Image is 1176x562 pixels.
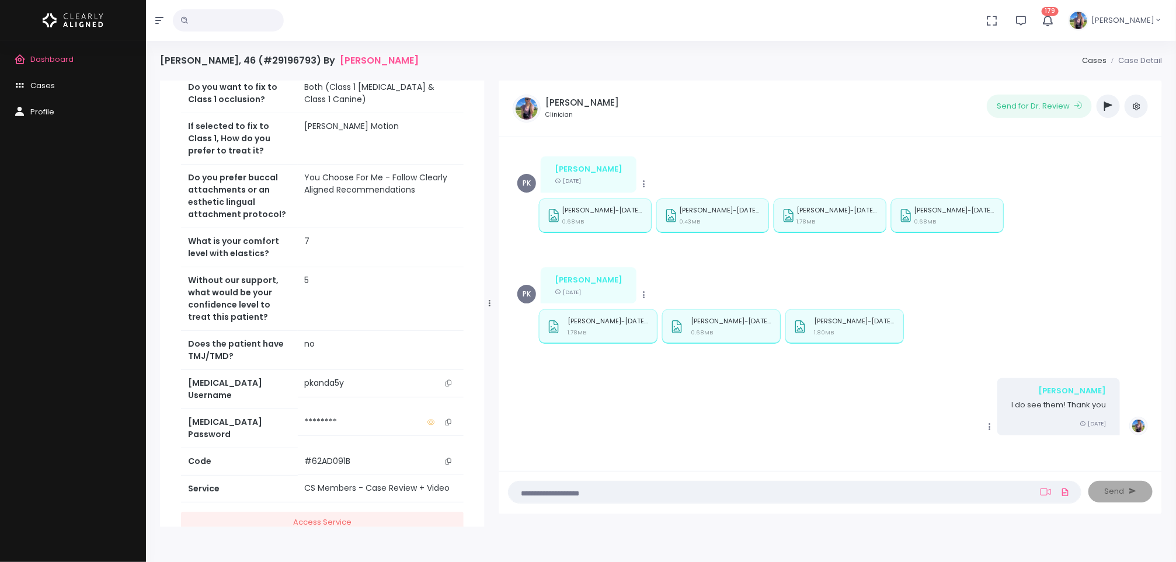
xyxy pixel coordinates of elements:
[796,218,815,225] small: 1.78MB
[298,370,464,397] td: pkanda5y
[568,317,649,325] p: [PERSON_NAME]-[DATE] - Profile.jpg
[1058,481,1072,502] a: Add Files
[181,165,298,228] th: Do you prefer buccal attachments or an esthetic lingual attachment protocol?
[181,267,298,331] th: Without our support, what would be your confidence level to treat this patient?
[1091,15,1154,26] span: [PERSON_NAME]
[987,95,1092,118] button: Send for Dr. Review
[545,110,619,120] small: Clinician
[298,267,464,331] td: 5
[1107,55,1162,67] li: Case Detail
[340,55,419,66] a: [PERSON_NAME]
[298,448,464,475] td: #62AD091B
[160,81,485,527] div: scrollable content
[298,74,464,113] td: Both (Class 1 [MEDICAL_DATA] & Class 1 Canine)
[30,106,54,117] span: Profile
[181,512,464,533] a: Access Service
[181,409,298,448] th: [MEDICAL_DATA] Password
[160,55,419,66] h4: [PERSON_NAME], 46 (#29196793) By
[517,285,536,303] span: PK
[691,329,713,336] small: 0.68MB
[1011,385,1106,397] div: [PERSON_NAME]
[517,174,536,193] span: PK
[298,165,464,228] td: You Choose For Me - Follow Clearly Aligned Recommendations
[679,207,761,214] p: [PERSON_NAME]-[DATE] - Panoramic.jpg
[555,177,581,184] small: [DATE]
[555,288,581,296] small: [DATE]
[43,8,103,33] img: Logo Horizontal
[1038,487,1053,497] a: Add Loom Video
[562,218,584,225] small: 0.68MB
[181,370,298,409] th: [MEDICAL_DATA] Username
[796,207,878,214] p: [PERSON_NAME]-[DATE] - Smile.jpg
[181,113,298,165] th: If selected to fix to Class 1, How do you prefer to treat it?
[298,331,464,370] td: no
[815,329,834,336] small: 1.80MB
[562,207,643,214] p: [PERSON_NAME]-[DATE] - Ceph.jpg
[914,207,996,214] p: [PERSON_NAME]-[DATE] - Ceph.jpg
[568,329,586,336] small: 1.78MB
[914,218,936,225] small: 0.68MB
[30,54,74,65] span: Dashboard
[691,317,773,325] p: [PERSON_NAME]-[DATE] - Ceph.jpg
[181,448,298,475] th: Code
[815,317,896,325] p: [PERSON_NAME]-[DATE] - Neutral.jpg
[181,74,298,113] th: Do you want to fix to Class 1 occlusion?
[555,274,622,286] div: [PERSON_NAME]
[1080,420,1106,427] small: [DATE]
[508,146,1153,459] div: scrollable content
[298,228,464,267] td: 7
[555,163,622,175] div: [PERSON_NAME]
[1068,10,1089,31] img: Header Avatar
[1042,7,1059,16] span: 179
[181,475,298,502] th: Service
[1082,55,1107,66] a: Cases
[181,228,298,267] th: What is your comfort level with elastics?
[545,97,619,108] h5: [PERSON_NAME]
[30,80,55,91] span: Cases
[298,113,464,165] td: [PERSON_NAME] Motion
[305,482,457,494] div: CS Members - Case Review + Video
[181,331,298,370] th: Does the patient have TMJ/TMD?
[1011,399,1106,411] p: I do see them! Thank you
[679,218,700,225] small: 0.43MB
